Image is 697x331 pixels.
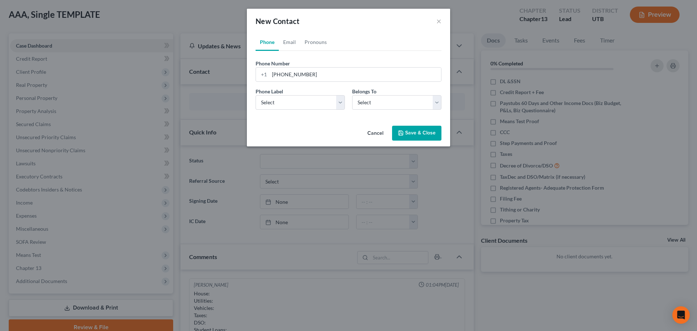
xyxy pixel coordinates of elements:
button: Cancel [362,126,389,141]
span: Phone Label [256,88,283,94]
span: New Contact [256,17,299,25]
span: Belongs To [352,88,376,94]
div: +1 [256,68,269,81]
span: Phone Number [256,60,290,66]
a: Email [279,33,300,51]
a: Phone [256,33,279,51]
button: × [436,17,441,25]
button: Save & Close [392,126,441,141]
input: ###-###-#### [269,68,441,81]
div: Open Intercom Messenger [672,306,690,324]
a: Pronouns [300,33,331,51]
